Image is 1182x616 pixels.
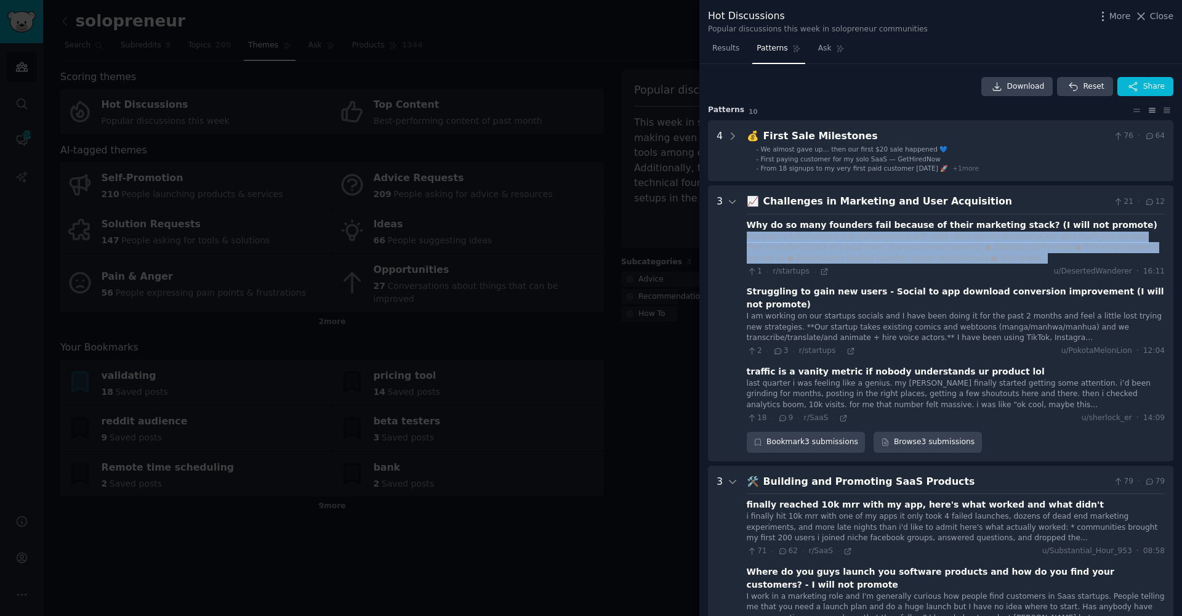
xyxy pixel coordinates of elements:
span: · [766,267,768,276]
span: u/PokotaMelonLion [1061,346,1132,357]
span: · [1138,476,1140,487]
span: · [797,414,799,423]
a: Results [708,39,744,64]
span: 71 [747,546,767,557]
div: Building and Promoting SaaS Products [763,474,1109,490]
span: 9 [778,413,793,424]
button: More [1096,10,1131,23]
span: 3 [773,346,788,357]
button: Bookmark3 submissions [747,432,866,453]
span: First paying customer for my solo SaaS — GetHiredNow [761,155,941,163]
span: r/startups [773,267,810,275]
span: · [1138,131,1140,142]
span: r/SaaS [804,413,829,422]
span: u/Substantial_Hour_953 [1042,546,1132,557]
span: u/DesertedWanderer [1054,266,1132,277]
span: 21 [1113,197,1133,208]
span: 10 [749,108,758,115]
div: Challenges in Marketing and User Acquisition [763,194,1109,209]
span: Patterns [757,43,787,54]
span: 79 [1113,476,1133,487]
span: · [1136,266,1139,277]
div: - [756,155,758,163]
span: Close [1150,10,1173,23]
span: We almost gave up… then our first $20 sale happened 💙 [761,145,948,153]
div: Hot Discussions [708,9,928,24]
span: · [1136,546,1139,557]
span: Download [1007,81,1045,92]
span: 1 [747,266,762,277]
span: 📈 [747,195,759,207]
span: 62 [778,546,798,557]
span: 💰 [747,130,759,142]
div: 3 [717,194,723,453]
a: Download [981,77,1053,97]
span: Pattern s [708,105,744,116]
a: Browse3 submissions [874,432,981,453]
div: 4 [717,129,723,173]
span: u/sherlock_er [1082,413,1132,424]
span: r/SaaS [808,546,833,555]
span: 12:04 [1143,346,1165,357]
span: 2 [747,346,762,357]
span: · [1136,346,1139,357]
div: i finally hit 10k mrr with one of my apps it only took 4 failed launches, dozens of dead end mark... [747,511,1165,544]
span: Reset [1083,81,1104,92]
span: · [802,547,804,556]
span: 76 [1113,131,1133,142]
span: · [1138,197,1140,208]
span: 12 [1144,197,1165,208]
span: Ask [818,43,832,54]
div: Popular discussions this week in solopreneur communities [708,24,928,35]
button: Close [1135,10,1173,23]
div: - [756,164,758,172]
div: last quarter i was feeling like a genius. my [PERSON_NAME] finally started getting some attention... [747,378,1165,411]
div: finally reached 10k mrr with my app, here's what worked and what didn't [747,498,1104,511]
div: First Sale Milestones [763,129,1109,144]
span: · [814,267,816,276]
span: · [837,547,839,556]
span: · [771,414,773,423]
span: 🛠️ [747,476,759,487]
div: Bookmark 3 submissions [747,432,866,453]
button: Share [1117,77,1173,97]
div: I’ve seen a lot of early-stage entrepreneurs with solid ideas fail not because of the idea itself... [747,232,1165,264]
a: Patterns [752,39,805,64]
span: 18 [747,413,767,424]
span: + 1 more [952,164,979,172]
button: Reset [1057,77,1112,97]
div: - [756,145,758,153]
div: traffic is a vanity metric if nobody understands ur product lol [747,365,1045,378]
span: 14:09 [1143,413,1165,424]
span: 16:11 [1143,266,1165,277]
div: Where do you guys launch you software products and how do you find your customers? - I will not p... [747,565,1165,591]
span: · [792,347,794,355]
span: · [832,414,834,423]
span: · [771,547,773,556]
span: · [1136,413,1139,424]
span: r/startups [799,346,836,355]
span: From 18 signups to my very first paid customer [DATE] 🚀 [761,164,949,172]
a: Ask [814,39,849,64]
span: More [1109,10,1131,23]
span: · [840,347,842,355]
span: Share [1143,81,1165,92]
div: Why do so many founders fail because of their marketing stack? (I will not promote) [747,219,1157,232]
span: 79 [1144,476,1165,487]
span: 64 [1144,131,1165,142]
div: Struggling to gain new users - Social to app download conversion improvement (I will not promote) [747,285,1165,311]
span: 08:58 [1143,546,1165,557]
span: · [766,347,768,355]
span: Results [712,43,739,54]
div: I am working on our startups socials and I have been doing it for the past 2 months and feel a li... [747,311,1165,344]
